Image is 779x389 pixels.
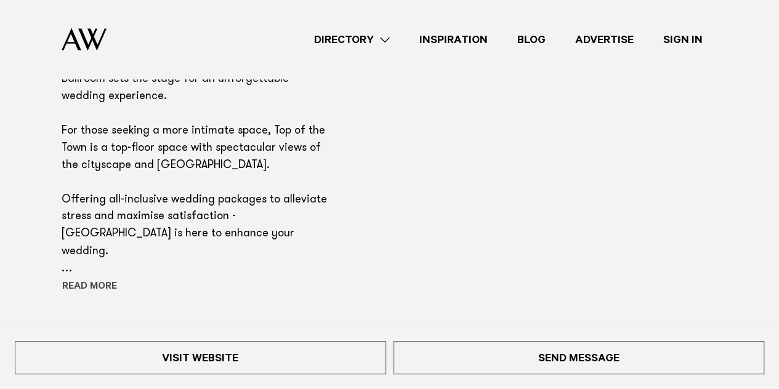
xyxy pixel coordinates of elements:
img: Auckland Weddings Logo [62,28,107,50]
a: Inspiration [405,31,503,48]
a: Sign In [648,31,717,48]
a: Directory [299,31,405,48]
a: Send Message [394,341,765,374]
a: Advertise [560,31,648,48]
a: Blog [503,31,560,48]
a: Visit Website [15,341,386,374]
